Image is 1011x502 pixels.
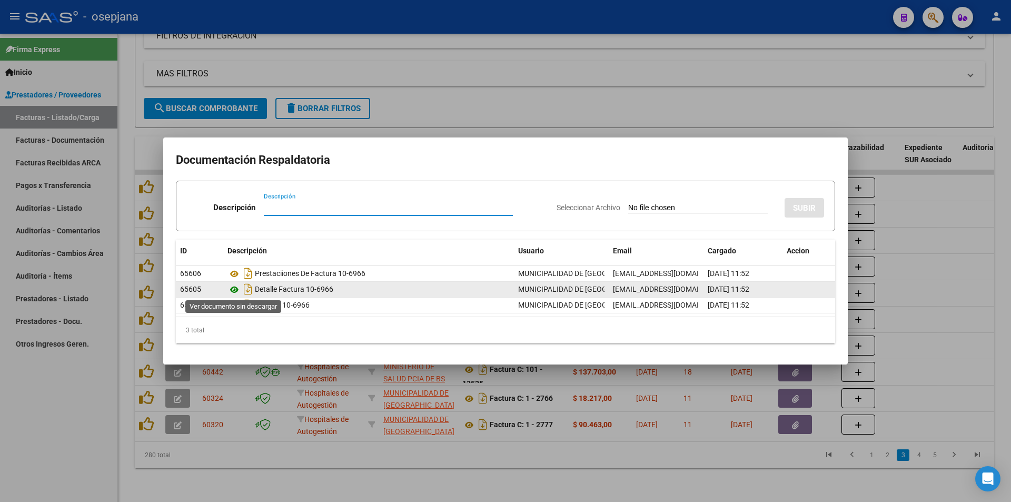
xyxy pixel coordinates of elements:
[241,265,255,282] i: Descargar documento
[227,297,510,313] div: Factura 10-6966
[613,247,632,255] span: Email
[176,317,835,343] div: 3 total
[227,281,510,298] div: Detalle Factura 10-6966
[708,301,749,309] span: [DATE] 11:52
[180,301,201,309] span: 65604
[518,247,544,255] span: Usuario
[708,285,749,293] span: [DATE] 11:52
[180,285,201,293] span: 65605
[708,247,736,255] span: Cargado
[176,240,223,262] datatable-header-cell: ID
[518,285,716,293] span: MUNICIPALIDAD DE [GEOGRAPHIC_DATA][PERSON_NAME] -
[241,297,255,313] i: Descargar documento
[785,198,824,218] button: SUBIR
[613,269,730,278] span: [EMAIL_ADDRESS][DOMAIN_NAME]
[227,247,267,255] span: Descripción
[514,240,609,262] datatable-header-cell: Usuario
[557,203,620,212] span: Seleccionar Archivo
[176,150,835,170] h2: Documentación Respaldatoria
[609,240,703,262] datatable-header-cell: Email
[708,269,749,278] span: [DATE] 11:52
[518,269,716,278] span: MUNICIPALIDAD DE [GEOGRAPHIC_DATA][PERSON_NAME] -
[975,466,1000,491] div: Open Intercom Messenger
[227,265,510,282] div: Prestaciiones De Factura 10-6966
[180,269,201,278] span: 65606
[793,203,816,213] span: SUBIR
[518,301,716,309] span: MUNICIPALIDAD DE [GEOGRAPHIC_DATA][PERSON_NAME] -
[241,281,255,298] i: Descargar documento
[782,240,835,262] datatable-header-cell: Accion
[213,202,255,214] p: Descripción
[787,247,809,255] span: Accion
[703,240,782,262] datatable-header-cell: Cargado
[180,247,187,255] span: ID
[613,301,730,309] span: [EMAIL_ADDRESS][DOMAIN_NAME]
[223,240,514,262] datatable-header-cell: Descripción
[613,285,730,293] span: [EMAIL_ADDRESS][DOMAIN_NAME]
